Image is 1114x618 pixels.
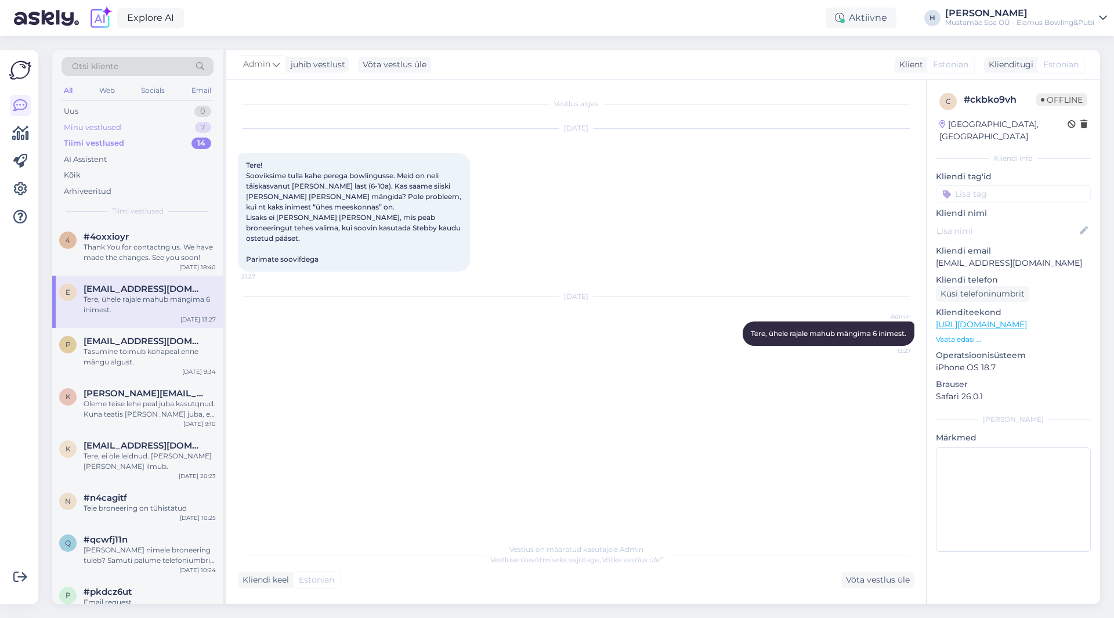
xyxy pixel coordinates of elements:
div: Thank You for contactng us. We have made the changes. See you soon! [84,242,216,263]
div: Uus [64,106,78,117]
div: Minu vestlused [64,122,121,133]
div: Tasumine toimub kohapeal enne mängu algust. [84,346,216,367]
p: Klienditeekond [936,306,1091,319]
span: katre@askly.me [84,388,204,399]
span: e [66,288,70,297]
span: 21:27 [241,272,285,281]
span: Tiimi vestlused [112,206,164,216]
div: Klient [895,59,923,71]
div: 0 [194,106,211,117]
a: [URL][DOMAIN_NAME] [936,319,1027,330]
p: Operatsioonisüsteem [936,349,1091,362]
span: #n4cagitf [84,493,127,503]
div: Võta vestlus üle [358,57,431,73]
p: Safari 26.0.1 [936,391,1091,403]
div: [DATE] 10:25 [180,514,216,522]
span: Vestluse ülevõtmiseks vajutage [490,555,663,564]
p: [EMAIL_ADDRESS][DOMAIN_NAME] [936,257,1091,269]
i: „Võtke vestlus üle” [599,555,663,564]
div: [DATE] 9:10 [183,420,216,428]
span: n [65,497,71,505]
div: Tiimi vestlused [64,138,124,149]
img: Askly Logo [9,59,31,81]
p: Märkmed [936,432,1091,444]
a: Explore AI [117,8,184,28]
p: Brauser [936,378,1091,391]
span: Estonian [299,574,334,586]
div: juhib vestlust [286,59,345,71]
div: Tere, ei ole leidnud. [PERSON_NAME] [PERSON_NAME] ilmub. [84,451,216,472]
div: Socials [139,83,167,98]
div: # ckbko9vh [964,93,1036,107]
span: k [66,392,71,401]
div: [GEOGRAPHIC_DATA], [GEOGRAPHIC_DATA] [939,118,1068,143]
div: [DATE] 10:24 [179,566,216,574]
div: [PERSON_NAME] [936,414,1091,425]
div: Kliendi info [936,153,1091,164]
p: Kliendi tag'id [936,171,1091,183]
span: Tere! Sooviksime tulla kahe perega bowlingusse. Meid on neli täiskasvanut [PERSON_NAME] last (6-1... [246,161,463,263]
div: 14 [191,138,211,149]
span: 13:27 [867,346,911,355]
div: [PERSON_NAME] [945,9,1094,18]
span: c [946,97,951,106]
p: Vaata edasi ... [936,334,1091,345]
div: Küsi telefoninumbrit [936,286,1029,302]
span: k [66,444,71,453]
p: Kliendi telefon [936,274,1091,286]
a: [PERSON_NAME]Mustamäe Spa OÜ - Elamus Bowling&Pubi [945,9,1107,27]
span: p [66,591,71,599]
div: Oleme teise lehe peal juba kasutqnud. Kuna teatis [PERSON_NAME] juba, et tasuta versioon läbi sai... [84,399,216,420]
img: explore-ai [88,6,113,30]
div: [DATE] [238,291,914,302]
div: Email [189,83,214,98]
div: H [924,10,941,26]
input: Lisa nimi [936,225,1077,237]
span: Estonian [1043,59,1079,71]
span: Admin [867,312,911,321]
div: AI Assistent [64,154,107,165]
div: Vestlus algas [238,99,914,109]
p: Kliendi email [936,245,1091,257]
span: Otsi kliente [72,60,118,73]
span: Vestlus on määratud kasutajale Admin [509,545,643,554]
div: Web [97,83,117,98]
span: Offline [1036,93,1087,106]
div: Tere, ühele rajale mahub mängima 6 inimest. [84,294,216,315]
div: 7 [195,122,211,133]
div: [DATE] 13:27 [180,315,216,324]
p: iPhone OS 18.7 [936,362,1091,374]
span: q [65,539,71,547]
span: #4oxxioyr [84,232,129,242]
div: All [62,83,75,98]
div: Mustamäe Spa OÜ - Elamus Bowling&Pubi [945,18,1094,27]
span: egletuuksam@gmail.com [84,284,204,294]
span: Admin [243,58,270,71]
span: piretvalk@hotmail.com [84,336,204,346]
span: #pkdcz6ut [84,587,132,597]
p: Kliendi nimi [936,207,1091,219]
input: Lisa tag [936,185,1091,203]
div: [DATE] 18:40 [179,263,216,272]
div: [DATE] 9:34 [182,367,216,376]
div: [PERSON_NAME] nimele broneering tuleb? Samuti palume telefoniumbrit, et broneering kinnitada. 2 r... [84,545,216,566]
div: [DATE] [238,123,914,133]
div: Aktiivne [826,8,896,28]
div: Võta vestlus üle [841,572,914,588]
div: Arhiveeritud [64,186,111,197]
span: Tere, ühele rajale mahub mängima 6 inimest. [751,329,906,338]
span: 4 [66,236,70,244]
div: Teie broneering on tühistatud [84,503,216,514]
div: [DATE] 20:23 [179,472,216,480]
div: Kliendi keel [238,574,289,586]
div: Kõik [64,169,81,181]
span: Estonian [933,59,968,71]
span: #qcwfj11n [84,534,128,545]
span: kajalota91@gmail.com [84,440,204,451]
div: Email request [84,597,216,608]
span: p [66,340,71,349]
div: Klienditugi [984,59,1033,71]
